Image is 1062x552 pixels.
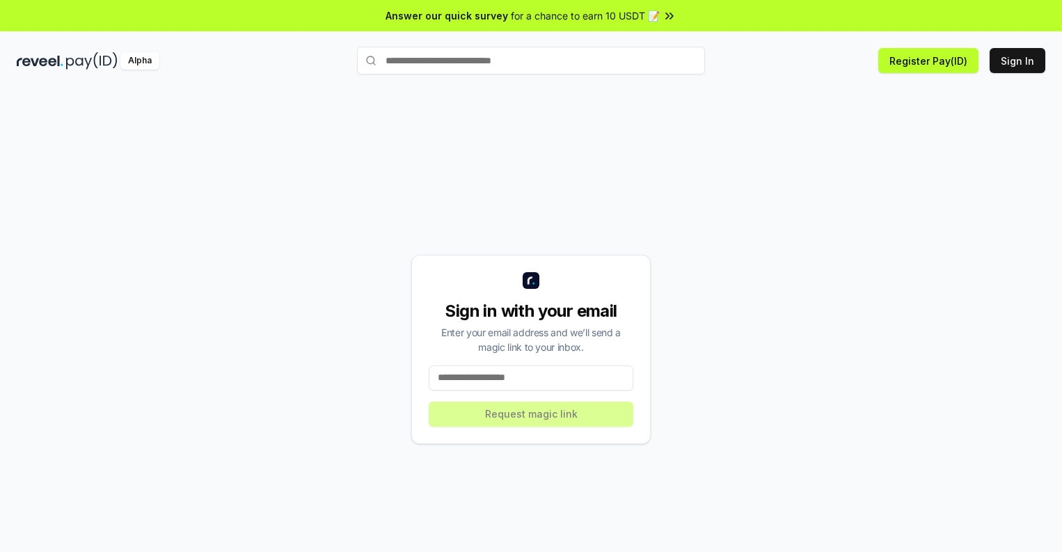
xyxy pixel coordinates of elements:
div: Sign in with your email [429,300,633,322]
div: Enter your email address and we’ll send a magic link to your inbox. [429,325,633,354]
button: Register Pay(ID) [878,48,978,73]
span: for a chance to earn 10 USDT 📝 [511,8,660,23]
img: logo_small [523,272,539,289]
div: Alpha [120,52,159,70]
img: reveel_dark [17,52,63,70]
button: Sign In [990,48,1045,73]
img: pay_id [66,52,118,70]
span: Answer our quick survey [386,8,508,23]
